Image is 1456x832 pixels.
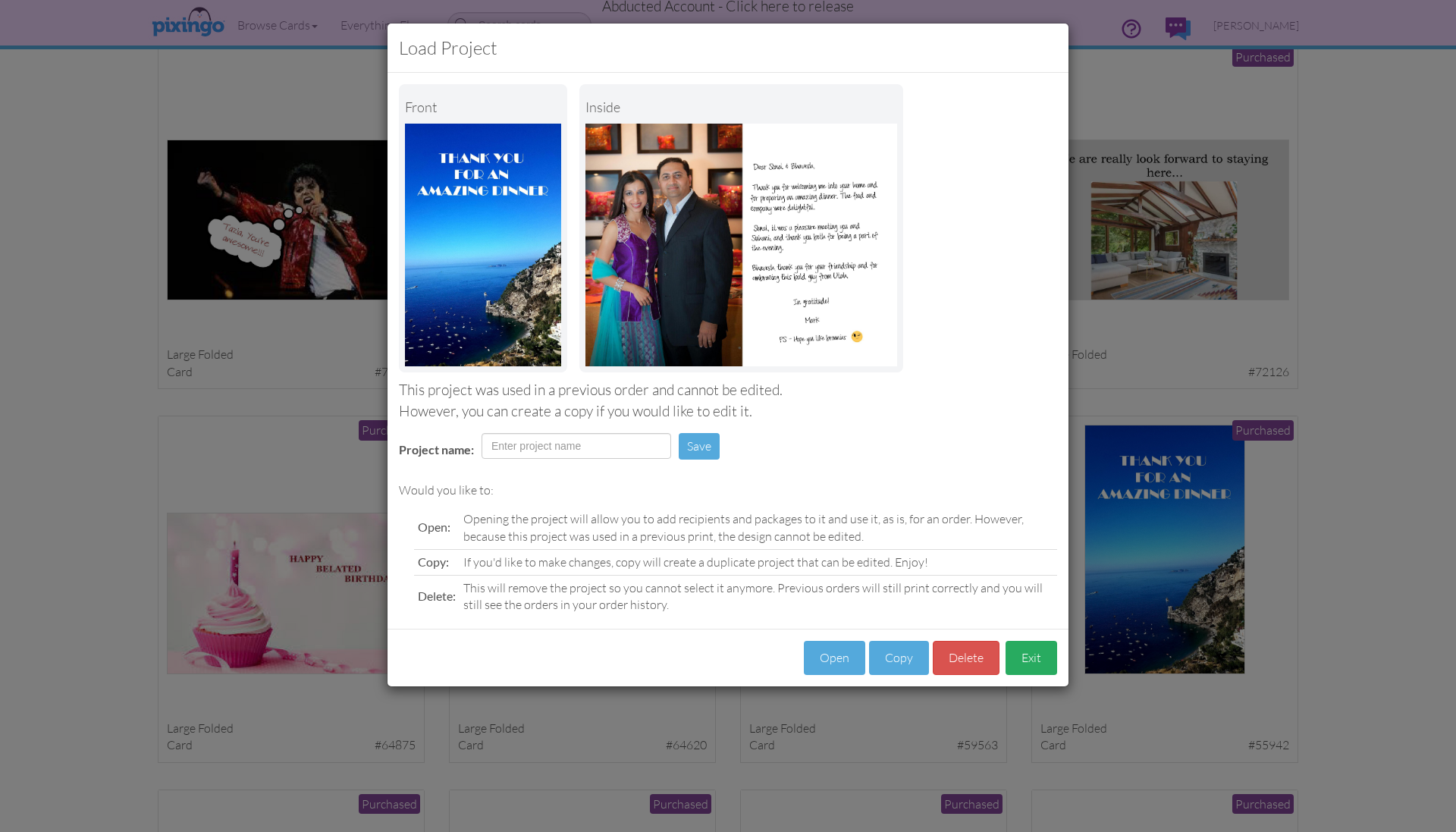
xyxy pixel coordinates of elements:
div: inside [585,90,897,124]
td: Opening the project will allow you to add recipients and packages to it and use it, as is, for an... [460,507,1057,549]
div: This project was used in a previous order and cannot be edited. [399,380,1057,400]
div: Would you like to: [399,482,1057,499]
td: If you'd like to make changes, copy will create a duplicate project that can be edited. Enjoy! [460,549,1057,575]
td: This will remove the project so you cannot select it anymore. Previous orders will still print co... [460,575,1057,617]
button: Copy [869,641,929,675]
span: Copy: [418,554,449,569]
span: Open: [418,520,450,534]
div: Front [405,90,561,124]
span: Delete: [418,589,456,603]
input: Enter project name [482,433,671,459]
img: Portrait Image [585,124,897,366]
img: Landscape Image [405,124,561,366]
button: Delete [933,641,999,675]
label: Project name: [399,441,474,459]
button: Save [679,433,720,460]
h3: Load Project [399,35,1057,61]
div: However, you can create a copy if you would like to edit it. [399,401,1057,422]
button: Exit [1006,641,1057,675]
button: Open [804,641,865,675]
